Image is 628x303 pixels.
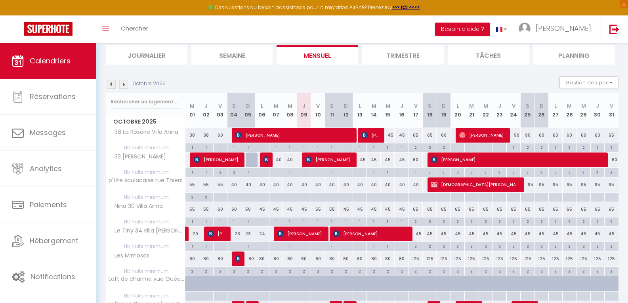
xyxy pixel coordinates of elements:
div: 45 [521,227,534,241]
div: 2 [409,217,422,225]
div: 2 [549,217,562,225]
div: 1 [185,143,199,151]
div: 1 [353,168,366,175]
th: 04 [227,93,241,128]
li: Tâches [448,45,529,65]
div: 50 [241,202,255,217]
span: Nb Nuits minimum [106,168,185,177]
div: 45 [395,202,408,217]
div: 3 [451,168,464,175]
div: 55 [185,177,199,192]
div: 3 [423,168,437,175]
div: 1 [367,217,380,225]
div: 40 [255,177,269,192]
div: 45 [409,227,423,241]
div: 65 [604,128,618,143]
span: [PERSON_NAME] [536,23,591,33]
div: 45 [381,128,395,143]
div: 2 [493,217,506,225]
abbr: J [498,102,501,110]
a: >>> ICI <<<< [392,4,420,11]
div: 40 [227,177,241,192]
span: Analytics [30,164,62,173]
div: 65 [492,202,506,217]
div: 60 [590,128,604,143]
th: 03 [213,93,227,128]
th: 22 [479,93,492,128]
div: 2 [185,193,199,200]
abbr: M [190,102,195,110]
div: 40 [311,177,325,192]
div: 2 [451,217,464,225]
abbr: M [469,102,474,110]
div: 45 [339,202,353,217]
div: 3 [549,168,562,175]
abbr: V [316,102,320,110]
div: 45 [297,202,311,217]
th: 08 [283,93,297,128]
div: 40 [409,177,423,192]
div: 55 [199,177,213,192]
abbr: J [400,102,403,110]
th: 11 [325,93,339,128]
div: 1 [214,143,227,151]
div: 45 [269,202,283,217]
div: 2 [576,217,590,225]
span: Messages [30,128,66,137]
li: Planning [533,45,615,65]
div: 1 [255,168,269,175]
th: 26 [534,93,548,128]
div: 45 [367,202,381,217]
div: 2 [591,217,604,225]
div: 2 [437,217,450,225]
abbr: M [288,102,292,110]
abbr: S [428,102,431,110]
abbr: V [218,102,222,110]
abbr: M [372,102,376,110]
div: 65 [479,202,492,217]
div: 95 [521,177,534,192]
th: 24 [507,93,521,128]
abbr: S [330,102,334,110]
div: 45 [451,227,465,241]
span: Chercher [121,24,148,32]
div: 65 [576,202,590,217]
div: 1 [255,217,269,225]
div: 45 [353,202,367,217]
th: 09 [297,93,311,128]
div: 45 [423,227,437,241]
span: [PERSON_NAME] [235,251,240,266]
div: 1 [367,168,380,175]
div: 2 [479,217,492,225]
div: 60 [548,128,562,143]
div: 60 [576,128,590,143]
div: 1 [227,217,241,225]
th: 31 [604,93,618,128]
div: 40 [269,152,283,167]
div: 65 [534,202,548,217]
div: 2 [549,143,562,151]
div: 65 [507,202,521,217]
button: Gestion des prix [559,76,618,88]
div: 45 [576,227,590,241]
div: 45 [563,227,576,241]
div: 1 [297,168,311,175]
span: [PERSON_NAME] [333,226,407,241]
th: 10 [311,93,325,128]
div: 3 [479,168,492,175]
input: Rechercher un logement... [111,95,181,109]
span: [PERSON_NAME] [361,128,380,143]
span: 38 La Rosaire Villa Anna [107,128,180,137]
span: Nb Nuits minimum [106,193,185,202]
div: 1 [283,217,297,225]
abbr: J [596,102,599,110]
p: Octobre 2025 [133,80,166,88]
span: Nb Nuits minimum [106,143,185,152]
div: 23 [241,227,255,241]
div: 95 [534,177,548,192]
div: 40 [367,177,381,192]
abbr: S [526,102,529,110]
div: 2 [535,217,548,225]
div: 2 [423,217,437,225]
